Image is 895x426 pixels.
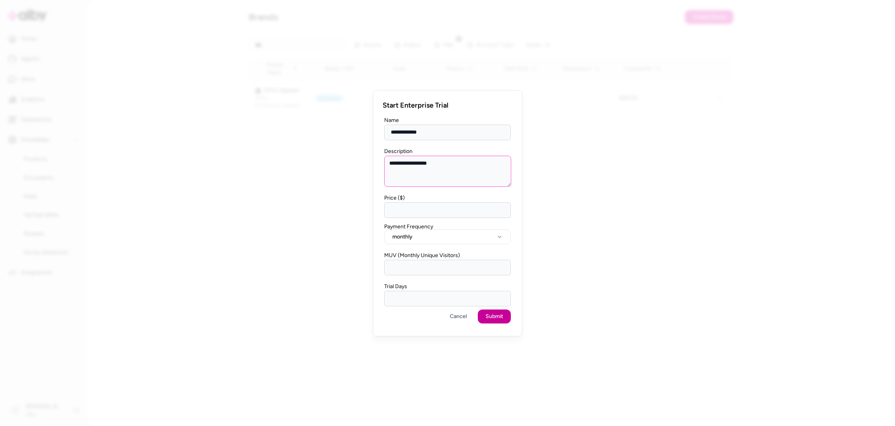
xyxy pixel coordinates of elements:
h2: Start Enterprise Trial [383,100,512,111]
label: Payment Frequency [384,224,511,230]
label: Description [384,148,413,155]
button: Submit [478,310,511,323]
label: Name [384,117,399,123]
label: Price ($) [384,195,405,201]
button: Cancel [442,310,475,323]
label: MUV (Monthly Unique Visitors) [384,252,460,259]
label: Trial Days [384,283,407,290]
